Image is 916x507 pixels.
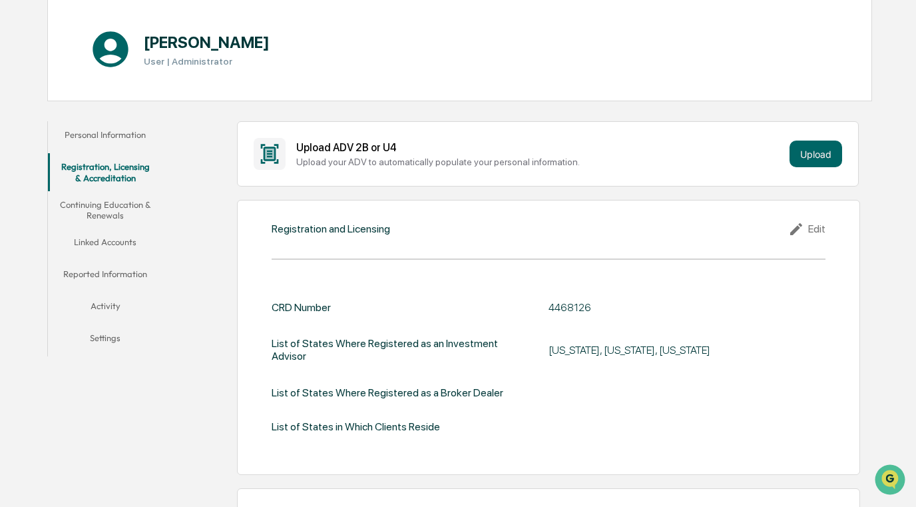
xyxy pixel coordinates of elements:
button: Linked Accounts [48,229,162,260]
button: Reported Information [48,260,162,292]
a: Powered byPylon [94,225,161,235]
input: Clear [35,60,220,74]
div: Upload ADV 2B or U4 [296,141,784,154]
div: Start new chat [45,101,218,115]
div: 4468126 [549,301,825,314]
h1: [PERSON_NAME] [144,33,270,52]
div: We're available if you need us! [45,115,168,125]
div: Upload your ADV to automatically populate your personal information. [296,157,784,167]
button: Start new chat [226,105,242,121]
div: List of States in Which Clients Reside [272,420,440,433]
span: Attestations [110,167,165,181]
button: Upload [790,141,842,167]
div: Registration and Licensing [272,223,390,235]
button: Personal Information [48,121,162,153]
div: List of States Where Registered as a Broker Dealer [272,386,503,399]
a: 🖐️Preclearance [8,162,91,186]
div: secondary tabs example [48,121,162,356]
h3: User | Administrator [144,56,270,67]
a: 🗄️Attestations [91,162,170,186]
iframe: Open customer support [873,463,909,499]
span: Data Lookup [27,193,84,206]
button: Registration, Licensing & Accreditation [48,153,162,191]
div: List of States Where Registered as an Investment Advisor [272,335,521,365]
span: Preclearance [27,167,86,181]
div: Edit [788,221,825,237]
div: CRD Number [272,301,331,314]
div: 🗄️ [97,169,107,179]
button: Continuing Education & Renewals [48,191,162,229]
div: [US_STATE], [US_STATE], [US_STATE] [549,344,825,356]
div: 🔎 [13,194,24,205]
span: Pylon [132,225,161,235]
p: How can we help? [13,27,242,49]
button: Activity [48,292,162,324]
img: 1746055101610-c473b297-6a78-478c-a979-82029cc54cd1 [13,101,37,125]
button: Settings [48,324,162,356]
a: 🔎Data Lookup [8,187,89,211]
div: 🖐️ [13,169,24,179]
